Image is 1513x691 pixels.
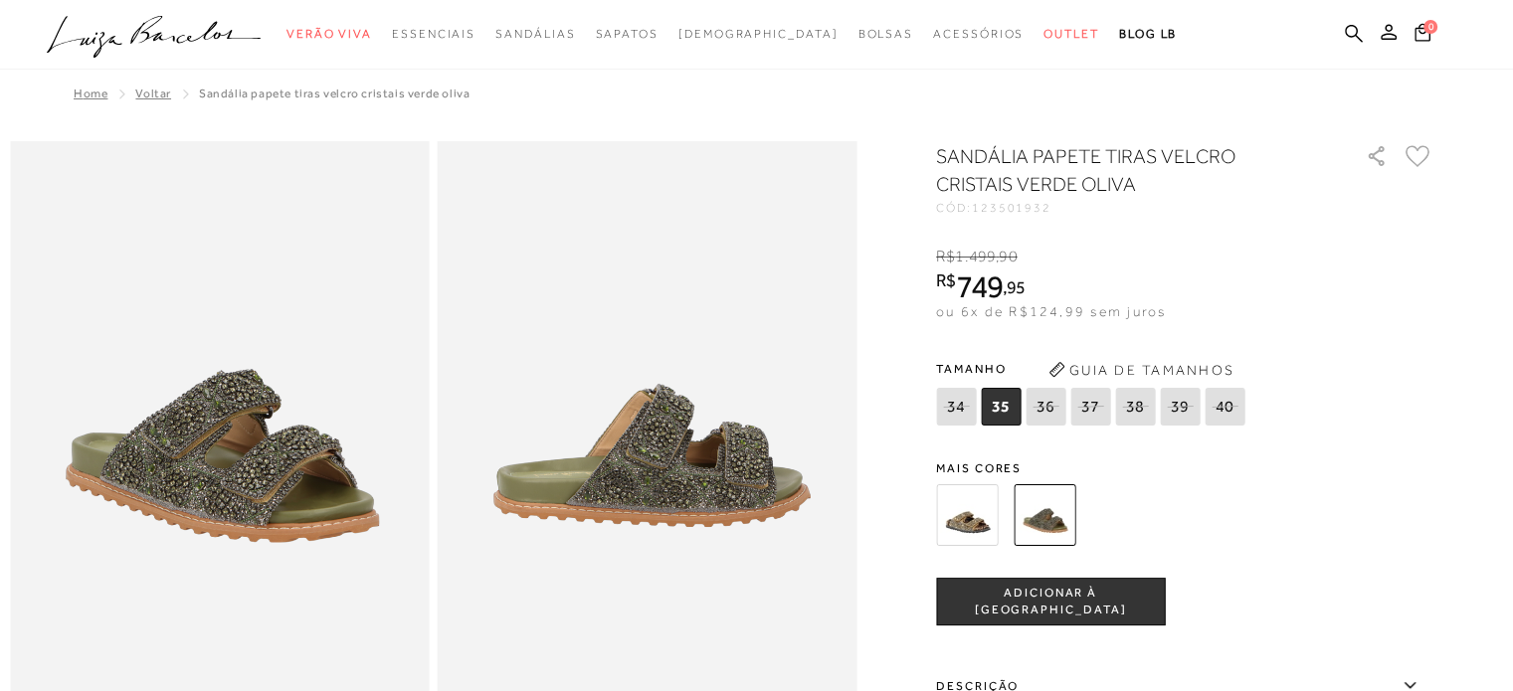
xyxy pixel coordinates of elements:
a: categoryNavScreenReaderText [595,16,658,53]
i: R$ [936,248,955,265]
i: , [996,248,1018,265]
span: 0 [1423,20,1437,34]
span: Sandálias [495,27,575,41]
span: Sapatos [595,27,658,41]
button: Guia de Tamanhos [1041,354,1240,386]
span: 90 [999,248,1017,265]
a: noSubCategoriesText [678,16,839,53]
span: 36 [1026,388,1065,426]
i: R$ [936,271,956,289]
span: Bolsas [857,27,913,41]
span: 1.499 [955,248,996,265]
a: categoryNavScreenReaderText [933,16,1024,53]
span: BLOG LB [1119,27,1177,41]
img: SANDÁLIA PAPETE TIRAS VELCRO CRISTAIS VERDE OLIVA [1014,484,1075,546]
span: 39 [1160,388,1200,426]
span: ADICIONAR À [GEOGRAPHIC_DATA] [937,585,1164,619]
span: 749 [956,268,1003,304]
span: Acessórios [933,27,1024,41]
span: ou 6x de R$124,99 sem juros [936,303,1166,319]
a: categoryNavScreenReaderText [286,16,372,53]
a: categoryNavScreenReaderText [857,16,913,53]
span: Outlet [1043,27,1099,41]
a: BLOG LB [1119,16,1177,53]
a: categoryNavScreenReaderText [495,16,575,53]
span: 34 [936,388,976,426]
span: 37 [1070,388,1110,426]
a: categoryNavScreenReaderText [392,16,475,53]
span: Mais cores [936,462,1433,474]
h1: SANDÁLIA PAPETE TIRAS VELCRO CRISTAIS VERDE OLIVA [936,142,1309,198]
div: CÓD: [936,202,1334,214]
span: Verão Viva [286,27,372,41]
span: SANDÁLIA PAPETE TIRAS VELCRO CRISTAIS VERDE OLIVA [199,86,470,100]
a: categoryNavScreenReaderText [1043,16,1099,53]
a: Home [74,86,107,100]
a: Voltar [135,86,171,100]
img: SANDÁLIA PAPETE TIRAS VELCRO CRISTAIS CARAMELO [936,484,998,546]
span: 95 [1007,276,1026,297]
button: ADICIONAR À [GEOGRAPHIC_DATA] [936,578,1165,625]
span: [DEMOGRAPHIC_DATA] [678,27,839,41]
span: 123501932 [972,201,1051,215]
i: , [1003,278,1026,296]
button: 0 [1409,22,1436,49]
span: 35 [981,388,1021,426]
span: 38 [1115,388,1155,426]
span: 40 [1205,388,1244,426]
span: Essenciais [392,27,475,41]
span: Tamanho [936,354,1249,384]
